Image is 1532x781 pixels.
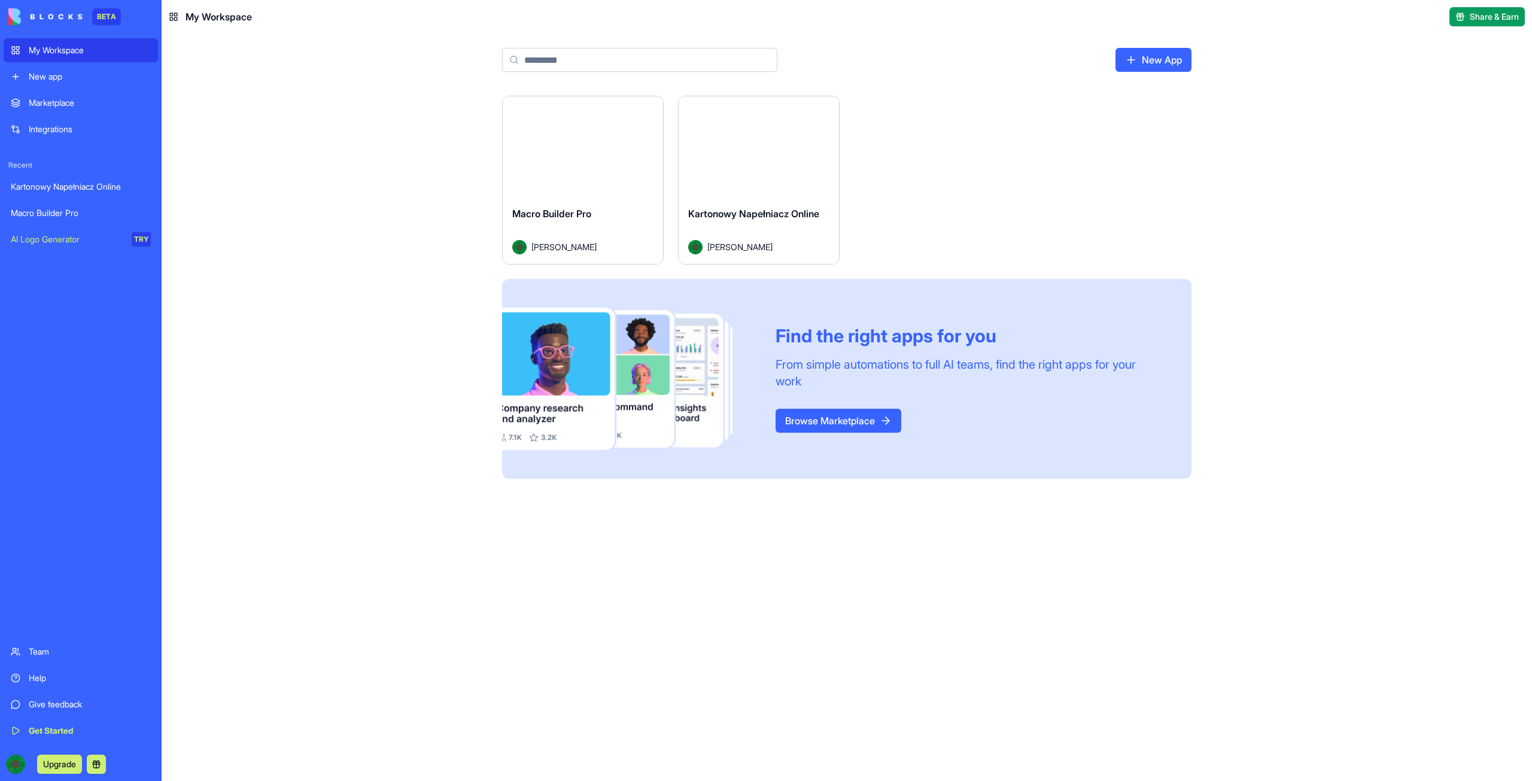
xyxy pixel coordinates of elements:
a: Macro Builder ProAvatar[PERSON_NAME] [502,96,664,265]
div: Kartonowy Napełniacz Online [11,181,151,193]
span: My Workspace [186,10,252,24]
span: [PERSON_NAME] [531,241,597,253]
div: TRY [132,232,151,247]
div: Get Started [29,725,151,737]
img: ACg8ocJQ5up4wqMJqZ_nPRWPTAAEc010BaX2ZjGpQAofa5sbX9aDVOpU=s96-c [6,755,25,774]
a: Upgrade [37,758,82,770]
button: Share & Earn [1449,7,1525,26]
span: Recent [4,160,158,170]
div: Integrations [29,123,151,135]
a: Kartonowy Napełniacz OnlineAvatar[PERSON_NAME] [678,96,840,265]
a: Marketplace [4,91,158,115]
span: Macro Builder Pro [512,208,591,220]
span: Kartonowy Napełniacz Online [688,208,819,220]
div: Help [29,672,151,684]
a: AI Logo GeneratorTRY [4,227,158,251]
div: Team [29,646,151,658]
img: Avatar [512,240,527,254]
span: Share & Earn [1470,11,1519,23]
button: Upgrade [37,755,82,774]
div: My Workspace [29,44,151,56]
a: New App [1115,48,1191,72]
a: My Workspace [4,38,158,62]
div: BETA [92,8,121,25]
span: [PERSON_NAME] [707,241,773,253]
img: Frame_181_egmpey.png [502,308,756,451]
div: Find the right apps for you [776,325,1163,347]
div: Give feedback [29,698,151,710]
a: Get Started [4,719,158,743]
a: BETA [8,8,121,25]
div: New app [29,71,151,83]
div: AI Logo Generator [11,233,123,245]
div: From simple automations to full AI teams, find the right apps for your work [776,356,1163,390]
div: Macro Builder Pro [11,207,151,219]
a: Integrations [4,117,158,141]
a: Help [4,666,158,690]
div: Marketplace [29,97,151,109]
a: Kartonowy Napełniacz Online [4,175,158,199]
img: logo [8,8,83,25]
a: Macro Builder Pro [4,201,158,225]
a: Browse Marketplace [776,409,901,433]
a: Give feedback [4,692,158,716]
a: New app [4,65,158,89]
a: Team [4,640,158,664]
img: Avatar [688,240,703,254]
